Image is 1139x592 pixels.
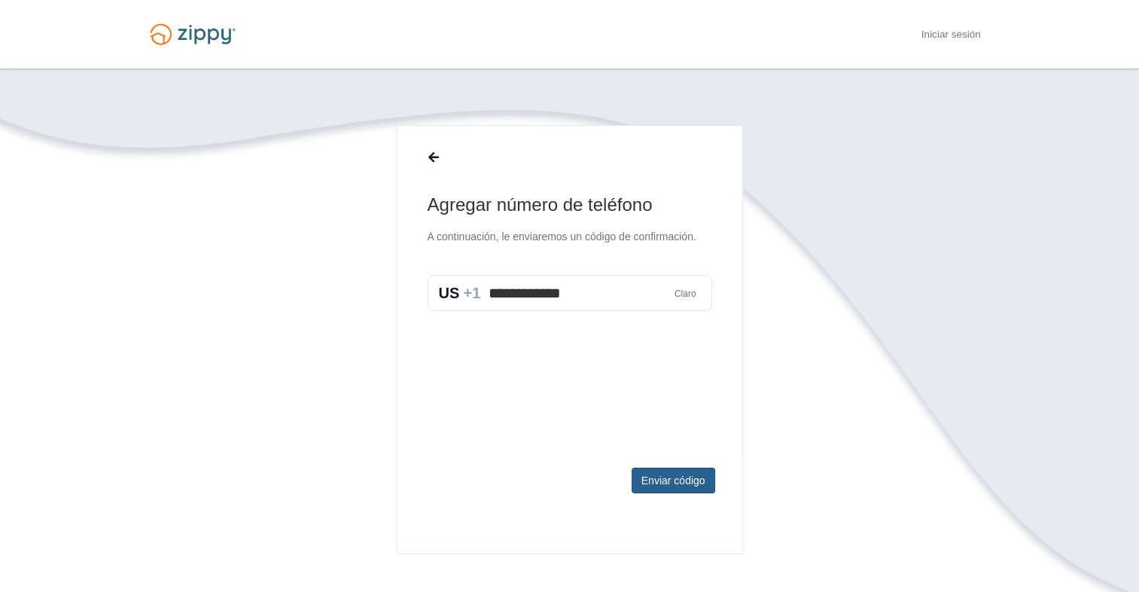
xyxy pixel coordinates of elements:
img: Logotipo [141,17,245,52]
h1: Agregar número de teléfono [428,193,712,217]
a: Iniciar sesión [921,29,981,44]
button: Enviar código [632,468,715,493]
p: A continuación, le enviaremos un código de confirmación. [428,229,712,245]
button: Claro [670,287,701,301]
